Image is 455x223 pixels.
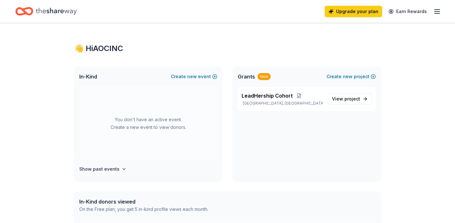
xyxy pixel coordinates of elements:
button: Createnewproject [327,73,376,80]
a: View project [328,93,372,105]
a: Home [15,4,77,19]
div: New [258,73,271,80]
div: On the Free plan, you get 5 in-kind profile views each month. [79,205,208,213]
div: You don't have an active event. Create a new event to view donors. [79,87,217,160]
div: In-Kind donors viewed [79,198,208,205]
h4: Show past events [79,165,120,173]
p: [GEOGRAPHIC_DATA], [GEOGRAPHIC_DATA] [242,101,323,106]
span: View [332,95,360,103]
span: Grants [238,73,255,80]
button: Createnewevent [171,73,217,80]
span: project [344,96,360,101]
a: Upgrade your plan [325,6,382,17]
span: new [343,73,352,80]
span: new [187,73,197,80]
span: In-Kind [79,73,97,80]
a: Earn Rewards [385,6,431,17]
button: Show past events [79,165,127,173]
span: LeadHership Cohort [242,92,293,100]
div: 👋 Hi AOCINC [74,43,381,54]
